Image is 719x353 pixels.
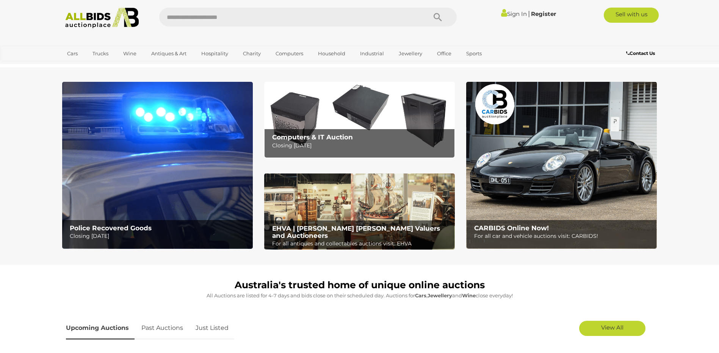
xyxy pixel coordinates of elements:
[462,292,476,298] strong: Wine
[66,317,135,339] a: Upcoming Auctions
[66,291,653,300] p: All Auctions are listed for 4-7 days and bids close on their scheduled day. Auctions for , and cl...
[501,10,527,17] a: Sign In
[66,280,653,291] h1: Australia's trusted home of unique online auctions
[272,133,353,141] b: Computers & IT Auction
[146,47,191,60] a: Antiques & Art
[264,82,455,158] a: Computers & IT Auction Computers & IT Auction Closing [DATE]
[88,47,113,60] a: Trucks
[62,82,253,249] a: Police Recovered Goods Police Recovered Goods Closing [DATE]
[272,225,440,239] b: EHVA | [PERSON_NAME] [PERSON_NAME] Valuers and Auctioneers
[626,49,657,58] a: Contact Us
[118,47,141,60] a: Wine
[61,8,143,28] img: Allbids.com.au
[466,82,657,249] img: CARBIDS Online Now!
[271,47,308,60] a: Computers
[264,173,455,250] a: EHVA | Evans Hastings Valuers and Auctioneers EHVA | [PERSON_NAME] [PERSON_NAME] Valuers and Auct...
[70,231,248,241] p: Closing [DATE]
[474,224,549,232] b: CARBIDS Online Now!
[604,8,659,23] a: Sell with us
[528,9,530,18] span: |
[355,47,389,60] a: Industrial
[238,47,266,60] a: Charity
[461,47,487,60] a: Sports
[626,50,655,56] b: Contact Us
[428,292,452,298] strong: Jewellery
[264,173,455,250] img: EHVA | Evans Hastings Valuers and Auctioneers
[272,239,451,248] p: For all antiques and collectables auctions visit: EHVA
[62,60,126,72] a: [GEOGRAPHIC_DATA]
[415,292,426,298] strong: Cars
[272,141,451,150] p: Closing [DATE]
[466,82,657,249] a: CARBIDS Online Now! CARBIDS Online Now! For all car and vehicle auctions visit: CARBIDS!
[579,321,645,336] a: View All
[62,82,253,249] img: Police Recovered Goods
[62,47,83,60] a: Cars
[601,324,623,331] span: View All
[474,231,653,241] p: For all car and vehicle auctions visit: CARBIDS!
[313,47,350,60] a: Household
[531,10,556,17] a: Register
[190,317,234,339] a: Just Listed
[419,8,457,27] button: Search
[432,47,456,60] a: Office
[264,82,455,158] img: Computers & IT Auction
[196,47,233,60] a: Hospitality
[70,224,152,232] b: Police Recovered Goods
[394,47,427,60] a: Jewellery
[136,317,189,339] a: Past Auctions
